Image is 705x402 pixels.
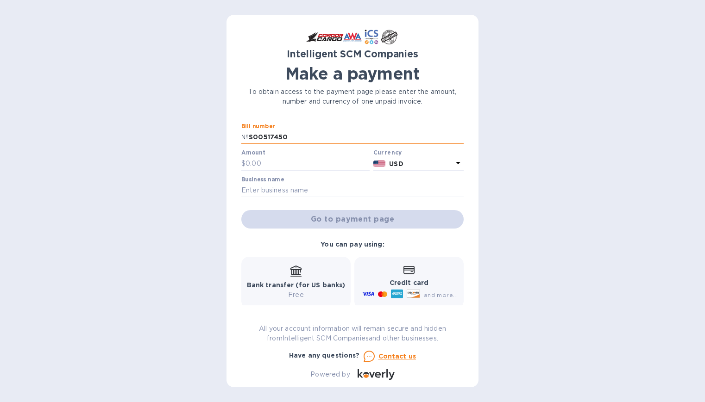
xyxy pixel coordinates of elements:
p: Powered by [310,370,350,379]
b: You can pay using: [321,241,384,248]
b: Intelligent SCM Companies [287,48,418,60]
p: $ [241,159,245,168]
b: Credit card [390,279,428,286]
input: 0.00 [245,157,370,171]
b: Currency [373,149,402,156]
b: USD [389,160,403,167]
p: To obtain access to the payment page please enter the amount, number and currency of one unpaid i... [241,87,464,106]
b: Have any questions? [289,352,360,359]
span: and more... [424,291,458,298]
label: Amount [241,150,265,156]
label: Bill number [241,124,275,129]
p: Free [247,290,346,300]
label: Business name [241,177,284,182]
input: Enter business name [241,184,464,198]
b: Bank transfer (for US banks) [247,281,346,289]
input: Enter bill number [249,130,464,144]
u: Contact us [378,353,416,360]
p: № [241,132,249,142]
p: All your account information will remain secure and hidden from Intelligent SCM Companies and oth... [241,324,464,343]
h1: Make a payment [241,64,464,83]
img: USD [373,161,386,167]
